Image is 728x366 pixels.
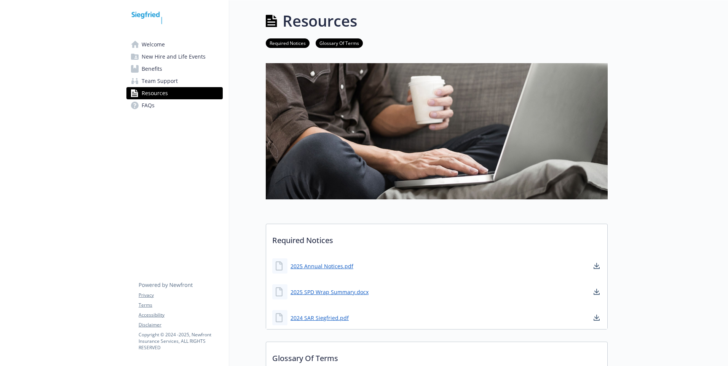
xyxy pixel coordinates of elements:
a: FAQs [126,99,223,111]
a: Terms [139,302,222,309]
p: Required Notices [266,224,607,252]
a: 2025 SPD Wrap Summary.docx [291,288,369,296]
a: New Hire and Life Events [126,51,223,63]
a: Privacy [139,292,222,299]
a: Required Notices [266,39,310,46]
a: download document [592,313,601,322]
a: Disclaimer [139,321,222,328]
a: download document [592,287,601,296]
a: Resources [126,87,223,99]
a: 2024 SAR Siegfried.pdf [291,314,349,322]
a: Benefits [126,63,223,75]
a: Accessibility [139,312,222,318]
a: download document [592,261,601,271]
span: Team Support [142,75,178,87]
a: Glossary Of Terms [316,39,363,46]
h1: Resources [283,10,357,32]
p: Copyright © 2024 - 2025 , Newfront Insurance Services, ALL RIGHTS RESERVED [139,331,222,351]
span: Resources [142,87,168,99]
span: New Hire and Life Events [142,51,206,63]
span: Welcome [142,38,165,51]
span: FAQs [142,99,155,111]
a: 2025 Annual Notices.pdf [291,262,353,270]
a: Team Support [126,75,223,87]
a: Welcome [126,38,223,51]
span: Benefits [142,63,162,75]
img: resources page banner [266,63,608,199]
